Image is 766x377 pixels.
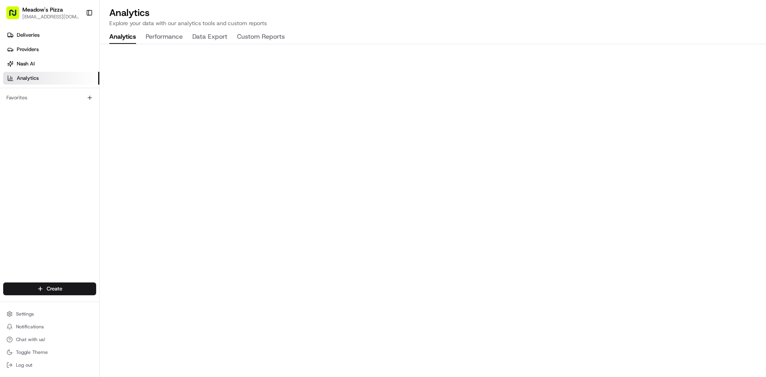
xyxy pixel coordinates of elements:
span: Notifications [16,324,44,330]
iframe: Analytics [100,44,766,377]
button: Analytics [109,30,136,44]
button: Notifications [3,321,96,332]
div: Favorites [3,91,96,104]
button: Performance [146,30,183,44]
button: Data Export [192,30,227,44]
span: Create [47,285,62,292]
button: Meadow's Pizza[EMAIL_ADDRESS][DOMAIN_NAME] [3,3,83,22]
span: Analytics [17,75,39,82]
h2: Analytics [109,6,756,19]
a: Analytics [3,72,99,85]
button: Settings [3,308,96,320]
span: Chat with us! [16,336,45,343]
button: Log out [3,359,96,371]
span: Toggle Theme [16,349,48,355]
a: Nash AI [3,57,99,70]
span: Settings [16,311,34,317]
span: Nash AI [17,60,35,67]
button: Chat with us! [3,334,96,345]
span: Deliveries [17,32,39,39]
a: Providers [3,43,99,56]
a: Deliveries [3,29,99,41]
span: Log out [16,362,32,368]
button: Create [3,282,96,295]
button: Meadow's Pizza [22,6,63,14]
button: Custom Reports [237,30,285,44]
button: [EMAIL_ADDRESS][DOMAIN_NAME] [22,14,79,20]
button: Toggle Theme [3,347,96,358]
span: Providers [17,46,39,53]
p: Explore your data with our analytics tools and custom reports [109,19,756,27]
